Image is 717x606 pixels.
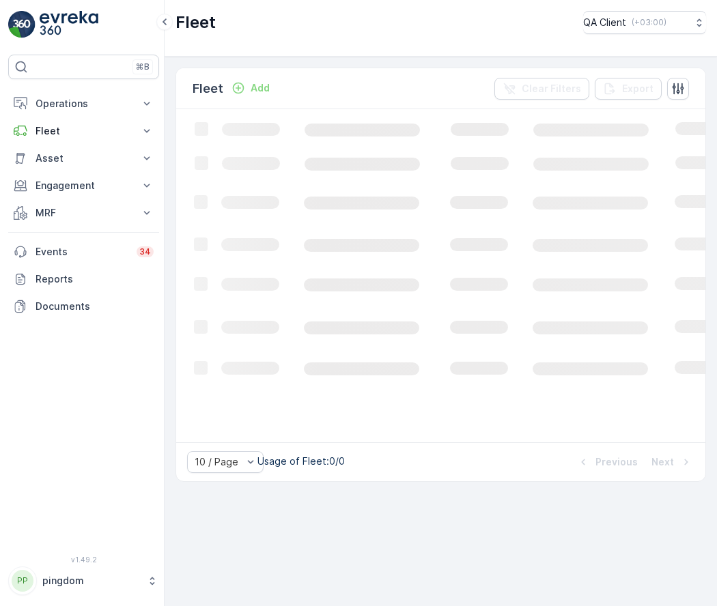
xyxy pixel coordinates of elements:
img: logo [8,11,36,38]
p: Fleet [36,124,132,138]
p: Asset [36,151,132,165]
p: Fleet [175,12,216,33]
button: Operations [8,90,159,117]
p: Clear Filters [522,82,581,96]
span: v 1.49.2 [8,555,159,564]
button: Clear Filters [494,78,589,100]
img: logo_light-DOdMpM7g.png [40,11,98,38]
button: Asset [8,145,159,172]
button: Fleet [8,117,159,145]
a: Events34 [8,238,159,265]
p: Add [251,81,270,95]
p: Reports [36,272,154,286]
p: QA Client [583,16,626,29]
p: ⌘B [136,61,150,72]
div: PP [12,570,33,592]
button: Next [650,454,694,470]
button: Export [595,78,662,100]
button: MRF [8,199,159,227]
p: 34 [139,246,151,257]
p: pingdom [42,574,140,588]
a: Reports [8,265,159,293]
p: Export [622,82,653,96]
p: MRF [36,206,132,220]
p: Engagement [36,179,132,192]
p: Operations [36,97,132,111]
p: Fleet [193,79,223,98]
p: ( +03:00 ) [632,17,666,28]
button: Add [226,80,275,96]
button: Previous [575,454,639,470]
p: Previous [595,455,638,469]
a: Documents [8,293,159,320]
p: Documents [36,300,154,313]
p: Usage of Fleet : 0/0 [257,454,345,468]
button: QA Client(+03:00) [583,11,706,34]
button: PPpingdom [8,566,159,595]
button: Engagement [8,172,159,199]
p: Events [36,245,128,259]
p: Next [651,455,674,469]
